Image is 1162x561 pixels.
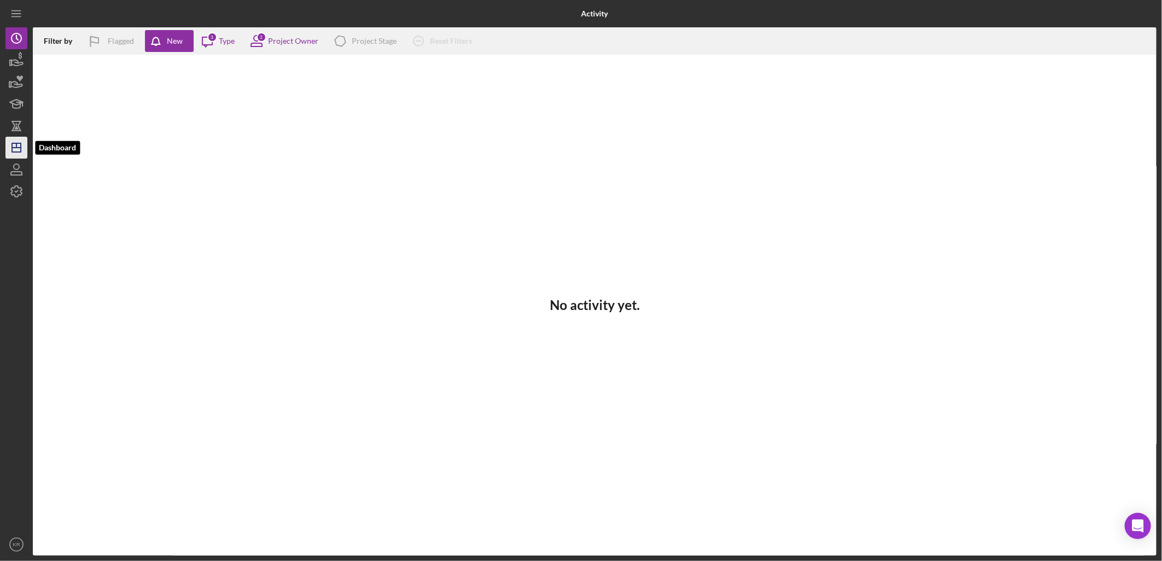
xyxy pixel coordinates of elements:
[352,37,397,45] div: Project Stage
[207,32,217,42] div: 3
[1125,513,1151,539] div: Open Intercom Messenger
[405,30,483,52] button: Reset Filters
[268,37,318,45] div: Project Owner
[145,30,194,52] button: New
[430,30,472,52] div: Reset Filters
[13,542,20,548] text: KR
[550,297,640,313] h3: No activity yet.
[44,37,80,45] div: Filter by
[582,9,608,18] b: Activity
[219,37,235,45] div: Type
[5,534,27,556] button: KR
[80,30,145,52] button: Flagged
[257,32,266,42] div: 2
[167,30,183,52] div: New
[108,30,134,52] div: Flagged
